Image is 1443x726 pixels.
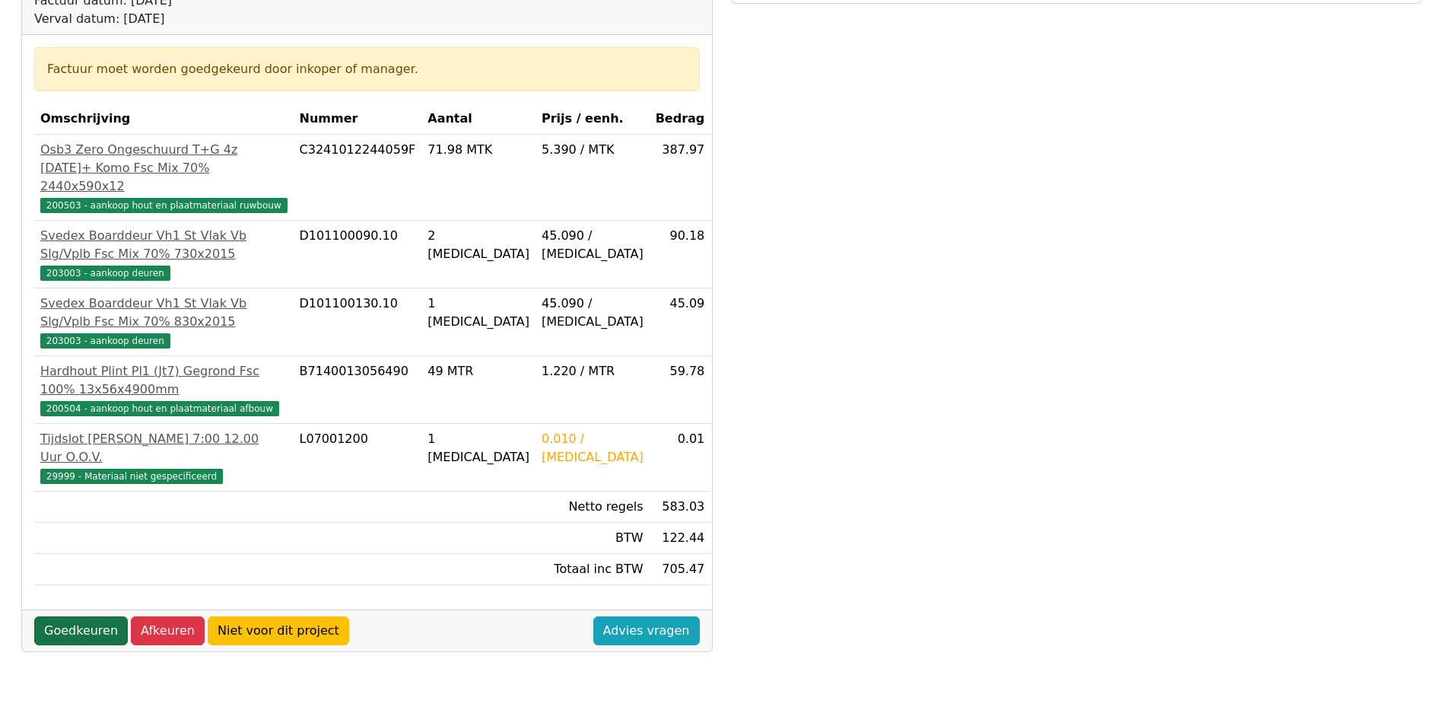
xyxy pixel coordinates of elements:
[542,141,644,159] div: 5.390 / MTK
[650,135,711,221] td: 387.97
[536,523,650,554] td: BTW
[40,333,170,349] span: 203003 - aankoop deuren
[40,401,279,416] span: 200504 - aankoop hout en plaatmateriaal afbouw
[40,362,288,417] a: Hardhout Plint Pl1 (Jt7) Gegrond Fsc 100% 13x56x4900mm200504 - aankoop hout en plaatmateriaal afbouw
[294,103,422,135] th: Nummer
[650,424,711,492] td: 0.01
[593,616,700,645] a: Advies vragen
[34,616,128,645] a: Goedkeuren
[536,103,650,135] th: Prijs / eenh.
[294,424,422,492] td: L07001200
[40,198,288,213] span: 200503 - aankoop hout en plaatmateriaal ruwbouw
[536,492,650,523] td: Netto regels
[40,295,288,349] a: Svedex Boarddeur Vh1 St Vlak Vb Slg/Vplb Fsc Mix 70% 830x2015203003 - aankoop deuren
[40,266,170,281] span: 203003 - aankoop deuren
[294,221,422,288] td: D101100090.10
[40,227,288,263] div: Svedex Boarddeur Vh1 St Vlak Vb Slg/Vplb Fsc Mix 70% 730x2015
[427,430,529,466] div: 1 [MEDICAL_DATA]
[650,103,711,135] th: Bedrag
[427,227,529,263] div: 2 [MEDICAL_DATA]
[542,295,644,331] div: 45.090 / [MEDICAL_DATA]
[294,135,422,221] td: C3241012244059F
[294,356,422,424] td: B7140013056490
[294,288,422,356] td: D101100130.10
[650,554,711,585] td: 705.47
[427,141,529,159] div: 71.98 MTK
[47,60,687,78] div: Factuur moet worden goedgekeurd door inkoper of manager.
[40,141,288,196] div: Osb3 Zero Ongeschuurd T+G 4z [DATE]+ Komo Fsc Mix 70% 2440x590x12
[40,430,288,466] div: Tijdslot [PERSON_NAME] 7:00 12.00 Uur O.O.V.
[40,227,288,282] a: Svedex Boarddeur Vh1 St Vlak Vb Slg/Vplb Fsc Mix 70% 730x2015203003 - aankoop deuren
[650,492,711,523] td: 583.03
[542,430,644,466] div: 0.010 / [MEDICAL_DATA]
[40,469,223,484] span: 29999 - Materiaal niet gespecificeerd
[650,356,711,424] td: 59.78
[34,103,294,135] th: Omschrijving
[427,362,529,381] div: 49 MTR
[650,288,711,356] td: 45.09
[427,295,529,331] div: 1 [MEDICAL_DATA]
[542,362,644,381] div: 1.220 / MTR
[421,103,536,135] th: Aantal
[650,523,711,554] td: 122.44
[542,227,644,263] div: 45.090 / [MEDICAL_DATA]
[650,221,711,288] td: 90.18
[131,616,205,645] a: Afkeuren
[208,616,349,645] a: Niet voor dit project
[536,554,650,585] td: Totaal inc BTW
[40,141,288,214] a: Osb3 Zero Ongeschuurd T+G 4z [DATE]+ Komo Fsc Mix 70% 2440x590x12200503 - aankoop hout en plaatma...
[34,10,329,28] div: Verval datum: [DATE]
[40,362,288,399] div: Hardhout Plint Pl1 (Jt7) Gegrond Fsc 100% 13x56x4900mm
[40,430,288,485] a: Tijdslot [PERSON_NAME] 7:00 12.00 Uur O.O.V.29999 - Materiaal niet gespecificeerd
[40,295,288,331] div: Svedex Boarddeur Vh1 St Vlak Vb Slg/Vplb Fsc Mix 70% 830x2015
